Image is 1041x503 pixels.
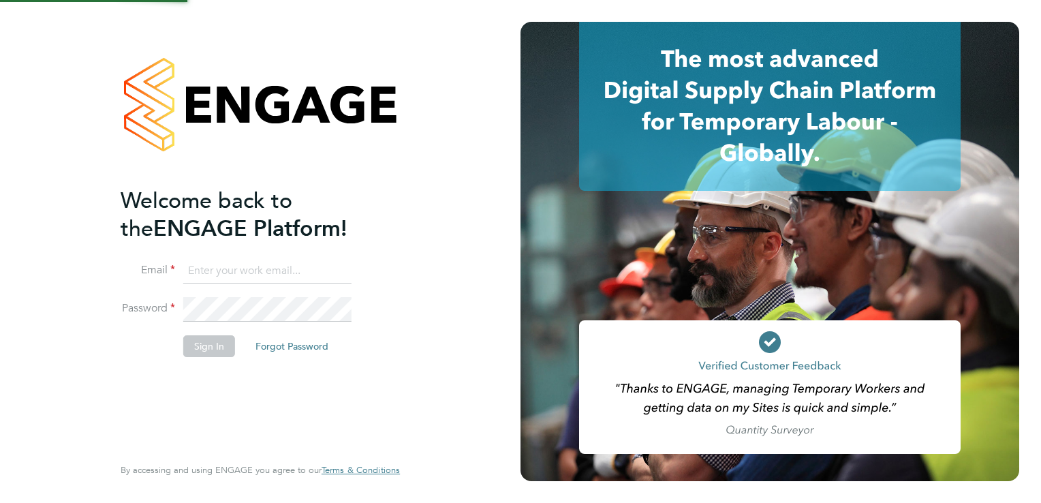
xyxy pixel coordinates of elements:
a: Terms & Conditions [322,465,400,476]
input: Enter your work email... [183,259,352,284]
label: Email [121,263,175,277]
h2: ENGAGE Platform! [121,187,386,243]
label: Password [121,301,175,316]
span: Terms & Conditions [322,464,400,476]
button: Forgot Password [245,335,339,357]
span: By accessing and using ENGAGE you agree to our [121,464,400,476]
button: Sign In [183,335,235,357]
span: Welcome back to the [121,187,292,242]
